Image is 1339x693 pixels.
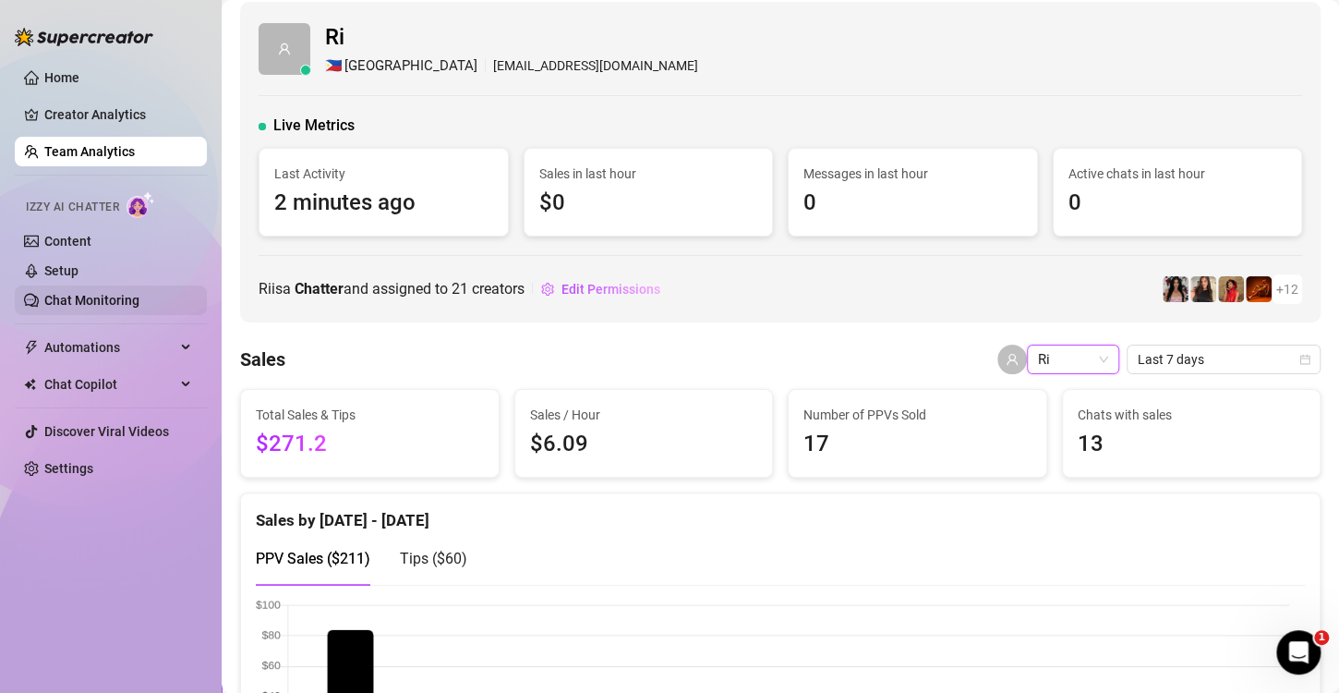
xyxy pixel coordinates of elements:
[256,427,484,462] span: $271.2
[256,405,484,425] span: Total Sales & Tips
[803,164,1022,184] span: Messages in last hour
[26,199,119,216] span: Izzy AI Chatter
[1163,276,1188,302] img: empress.venus
[273,115,355,137] span: Live Metrics
[1078,427,1306,462] span: 13
[1314,630,1329,645] span: 1
[530,405,758,425] span: Sales / Hour
[325,55,698,78] div: [EMAIL_ADDRESS][DOMAIN_NAME]
[259,277,525,300] span: Ri is a and assigned to creators
[1068,164,1287,184] span: Active chats in last hour
[1006,353,1019,366] span: user
[1299,354,1310,365] span: calendar
[540,274,661,304] button: Edit Permissions
[44,424,169,439] a: Discover Viral Videos
[295,280,344,298] b: Chatter
[1276,279,1298,299] span: + 12
[15,28,153,46] img: logo-BBDzfeDw.svg
[240,346,285,372] h4: Sales
[803,405,1031,425] span: Number of PPVs Sold
[1246,276,1272,302] img: vipchocolate
[256,493,1305,533] div: Sales by [DATE] - [DATE]
[1276,630,1321,675] iframe: Intercom live chat
[1078,405,1306,425] span: Chats with sales
[325,20,698,55] span: Ri
[256,550,370,567] span: PPV Sales ( $211 )
[44,370,175,399] span: Chat Copilot
[539,164,758,184] span: Sales in last hour
[803,427,1031,462] span: 17
[539,186,758,221] span: $0
[1190,276,1216,302] img: diandradelgado
[561,282,660,297] span: Edit Permissions
[325,55,343,78] span: 🇵🇭
[278,43,291,55] span: user
[44,263,78,278] a: Setup
[274,164,493,184] span: Last Activity
[803,186,1022,221] span: 0
[1138,346,1309,373] span: Last 7 days
[541,283,554,296] span: setting
[44,461,93,476] a: Settings
[44,70,79,85] a: Home
[44,100,192,129] a: Creator Analytics
[44,234,91,249] a: Content
[127,191,155,218] img: AI Chatter
[400,550,467,567] span: Tips ( $60 )
[344,55,477,78] span: [GEOGRAPHIC_DATA]
[24,340,39,355] span: thunderbolt
[24,378,36,391] img: Chat Copilot
[530,427,758,462] span: $6.09
[1218,276,1244,302] img: bellatendresse
[1068,186,1287,221] span: 0
[44,144,135,159] a: Team Analytics
[44,293,139,308] a: Chat Monitoring
[274,186,493,221] span: 2 minutes ago
[44,333,175,362] span: Automations
[1038,346,1108,373] span: Ri
[452,280,468,298] span: 21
